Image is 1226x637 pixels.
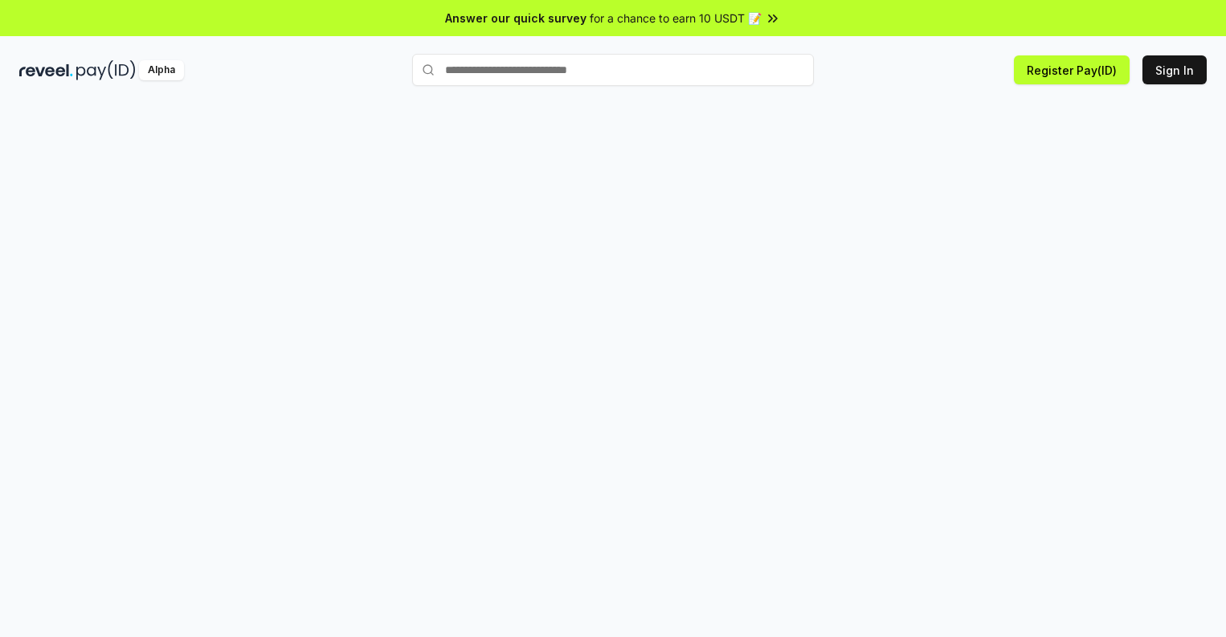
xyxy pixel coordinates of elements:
[1142,55,1207,84] button: Sign In
[76,60,136,80] img: pay_id
[139,60,184,80] div: Alpha
[445,10,586,27] span: Answer our quick survey
[590,10,762,27] span: for a chance to earn 10 USDT 📝
[19,60,73,80] img: reveel_dark
[1014,55,1130,84] button: Register Pay(ID)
